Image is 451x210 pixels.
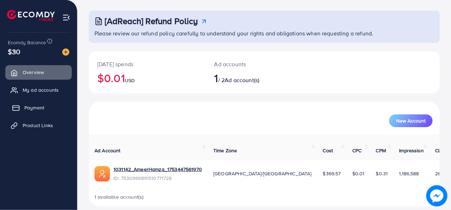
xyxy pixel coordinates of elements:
[214,60,285,68] p: Ad accounts
[389,114,433,127] button: New Account
[213,147,237,154] span: Time Zone
[323,147,333,154] span: Cost
[23,86,59,93] span: My ad accounts
[5,118,72,132] a: Product Links
[323,170,341,177] span: $369.57
[8,39,46,46] span: Ecomdy Balance
[114,175,202,182] span: ID: 7530999891510771728
[426,185,447,206] img: image
[376,147,386,154] span: CPM
[94,166,110,182] img: ic-ads-acc.e4c84228.svg
[225,76,259,84] span: Ad account(s)
[94,147,121,154] span: Ad Account
[94,29,435,38] p: Please review our refund policy carefully to understand your rights and obligations when requesti...
[5,65,72,79] a: Overview
[97,60,197,68] p: [DATE] spends
[5,101,72,115] a: Payment
[125,77,135,84] span: USD
[352,147,362,154] span: CPC
[97,71,197,85] h2: $0.01
[8,46,20,57] span: $30
[399,170,419,177] span: 1,186,588
[396,118,426,123] span: New Account
[7,10,55,21] img: logo
[435,147,449,154] span: Clicks
[62,13,70,22] img: menu
[94,193,144,200] span: 1 available account(s)
[399,147,424,154] span: Impression
[214,71,285,85] h2: / 2
[214,70,218,86] span: 1
[5,83,72,97] a: My ad accounts
[435,170,450,177] span: 26,742
[114,166,202,173] a: 1031142_AmeerHamza_1753447561970
[23,122,53,129] span: Product Links
[24,104,44,111] span: Payment
[23,69,44,76] span: Overview
[352,170,365,177] span: $0.01
[105,16,198,26] h3: [AdReach] Refund Policy
[376,170,388,177] span: $0.31
[213,170,312,177] span: [GEOGRAPHIC_DATA]/[GEOGRAPHIC_DATA]
[62,49,69,56] img: image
